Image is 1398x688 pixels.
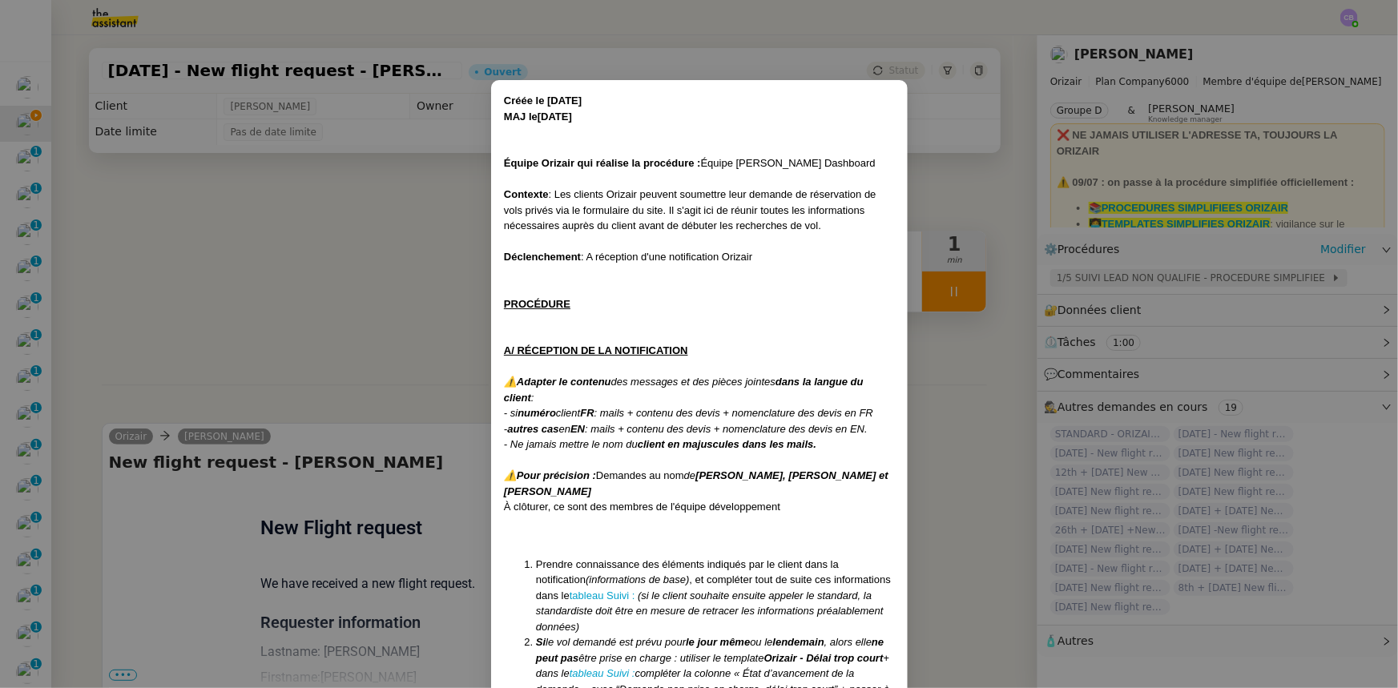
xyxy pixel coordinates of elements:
[504,157,701,169] strong: Équipe Orizair qui réalise la procédure :
[504,111,538,123] strong: MAJ le
[507,423,558,435] em: autres cas
[580,407,594,419] em: FR
[504,95,582,107] strong: Créée le [DATE]
[536,589,884,633] em: (si le client souhaite ensuite appeler le standard, la standardiste doit être en mesure de retrac...
[546,636,686,648] em: le vol demandé est prévu pour
[504,499,895,515] div: À clôturer, ce sont des membres de l'équipe développement
[504,468,895,499] div: Demandes au nom
[594,407,872,419] em: : mails + contenu des devis + nomenclature des devis en FR
[558,423,570,435] em: en
[683,469,695,481] em: de
[504,298,570,310] u: PROCÉDURE
[537,111,571,123] strong: [DATE]
[536,652,889,680] em: + dans le
[556,407,580,419] em: client
[750,636,772,648] em: ou le
[824,636,871,648] em: , alors elle
[536,573,891,601] span: , et compléter tout de suite ces informations dans le
[637,438,816,450] em: client en majuscules dans les mails.
[504,188,876,231] span: : Les clients Orizair peuvent soumettre leur demande de réservation de vols privés via le formula...
[504,469,888,497] em: [PERSON_NAME], [PERSON_NAME] et [PERSON_NAME]
[700,157,875,169] span: Équipe [PERSON_NAME] Dashboard
[504,469,517,481] em: ⚠️
[578,652,763,664] em: être prise en charge : utiliser le template
[536,558,839,586] span: Prendre connaissance des éléments indiqués par le client dans la notification
[763,652,883,664] em: Orizair - Délai trop court
[585,423,868,435] em: : mails + contenu des devis + nomenclature des devis en EN.
[517,376,611,388] em: Adapter le contenu
[569,667,635,679] a: tableau Suivi :
[504,188,549,200] strong: Contexte
[504,423,507,435] em: -
[504,344,688,356] u: A/ RÉCEPTION DE LA NOTIFICATION
[686,636,750,648] em: le jour même
[586,573,689,585] em: (informations de base)
[772,636,824,648] em: lendemain
[504,407,518,419] em: - si
[570,423,585,435] em: EN
[530,392,534,404] em: :
[581,251,752,263] span: : A réception d'une notification Orizair
[504,376,864,404] em: dans la langue du client
[504,438,638,450] em: - Ne jamais mettre le nom du
[536,636,884,664] em: ne peut pas
[536,636,546,648] em: Si
[569,589,635,601] a: tableau Suivi :
[504,251,581,263] strong: Déclenchement
[610,376,775,388] em: des messages et des pièces jointes
[517,469,596,481] em: Pour précision :
[504,376,517,388] em: ⚠️
[518,407,556,419] em: numéro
